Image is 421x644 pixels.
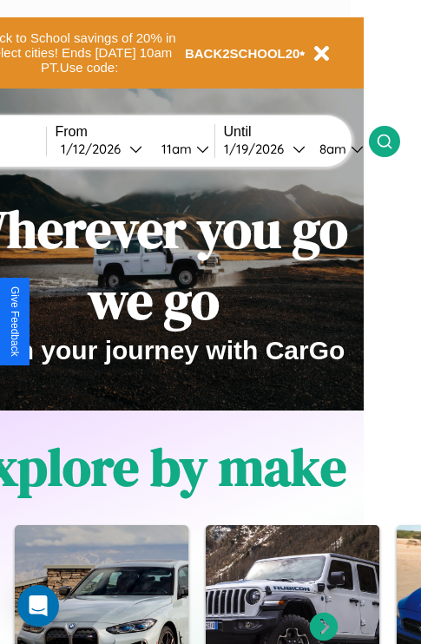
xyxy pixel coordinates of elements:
b: BACK2SCHOOL20 [185,46,300,61]
div: Give Feedback [9,286,21,357]
button: 1/12/2026 [56,140,148,158]
label: Until [224,124,369,140]
div: 1 / 19 / 2026 [224,141,293,157]
div: 11am [153,141,196,157]
div: Open Intercom Messenger [17,585,59,627]
div: 1 / 12 / 2026 [61,141,129,157]
label: From [56,124,214,140]
div: 8am [311,141,351,157]
button: 8am [306,140,369,158]
button: 11am [148,140,214,158]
